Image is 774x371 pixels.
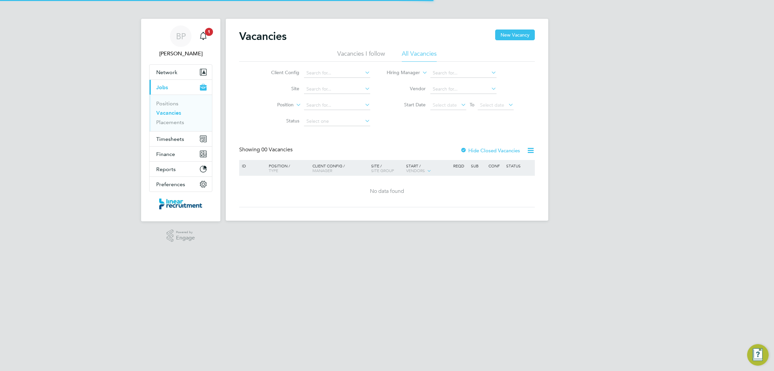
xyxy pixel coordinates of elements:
div: ID [240,160,264,171]
span: Manager [312,168,332,173]
a: BP[PERSON_NAME] [149,25,212,58]
span: Vendors [406,168,425,173]
button: Jobs [149,80,212,95]
div: Jobs [149,95,212,131]
span: Engage [176,235,195,241]
button: Finance [149,147,212,161]
span: Finance [156,151,175,157]
a: Placements [156,119,184,125]
img: linearrecruitment-logo-retina.png [159,199,202,209]
span: 00 Vacancies [261,146,293,153]
label: Vendor [387,86,426,92]
label: Client Config [261,69,299,75]
span: Type [269,168,278,173]
label: Hiring Manager [381,69,420,76]
span: Jobs [156,84,168,91]
div: Site / [370,160,405,176]
div: Position / [264,160,311,176]
button: New Vacancy [495,30,535,40]
button: Reports [149,162,212,176]
a: Go to home page [149,199,212,209]
span: Timesheets [156,136,184,142]
li: All Vacancies [402,50,437,62]
input: Select one [304,117,370,126]
button: Timesheets [149,131,212,146]
button: Engage Resource Center [747,344,769,366]
span: Select date [433,102,457,108]
div: Showing [239,146,294,153]
div: Sub [469,160,487,171]
div: No data found [240,188,534,195]
a: Vacancies [156,110,181,116]
label: Hide Closed Vacancies [460,147,520,154]
div: Status [505,160,534,171]
h2: Vacancies [239,30,287,43]
label: Site [261,86,299,92]
div: Conf [487,160,504,171]
div: Client Config / [311,160,370,176]
button: Preferences [149,177,212,192]
label: Position [255,102,294,108]
a: Positions [156,100,178,107]
div: Start / [404,160,451,177]
span: Network [156,69,177,75]
div: Reqd [451,160,469,171]
nav: Main navigation [141,19,220,221]
input: Search for... [304,68,370,78]
span: Powered by [176,229,195,235]
input: Search for... [430,68,497,78]
input: Search for... [430,85,497,94]
li: Vacancies I follow [337,50,385,62]
input: Search for... [304,85,370,94]
span: Preferences [156,181,185,188]
label: Status [261,118,299,124]
span: To [468,100,476,109]
span: Site Group [371,168,394,173]
button: Network [149,65,212,79]
span: Reports [156,166,176,172]
span: Select date [480,102,504,108]
a: Powered byEngage [167,229,195,242]
input: Search for... [304,101,370,110]
span: 1 [205,28,213,36]
label: Start Date [387,102,426,108]
span: Bethan Parr [149,50,212,58]
span: BP [176,32,186,41]
a: 1 [197,25,210,47]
